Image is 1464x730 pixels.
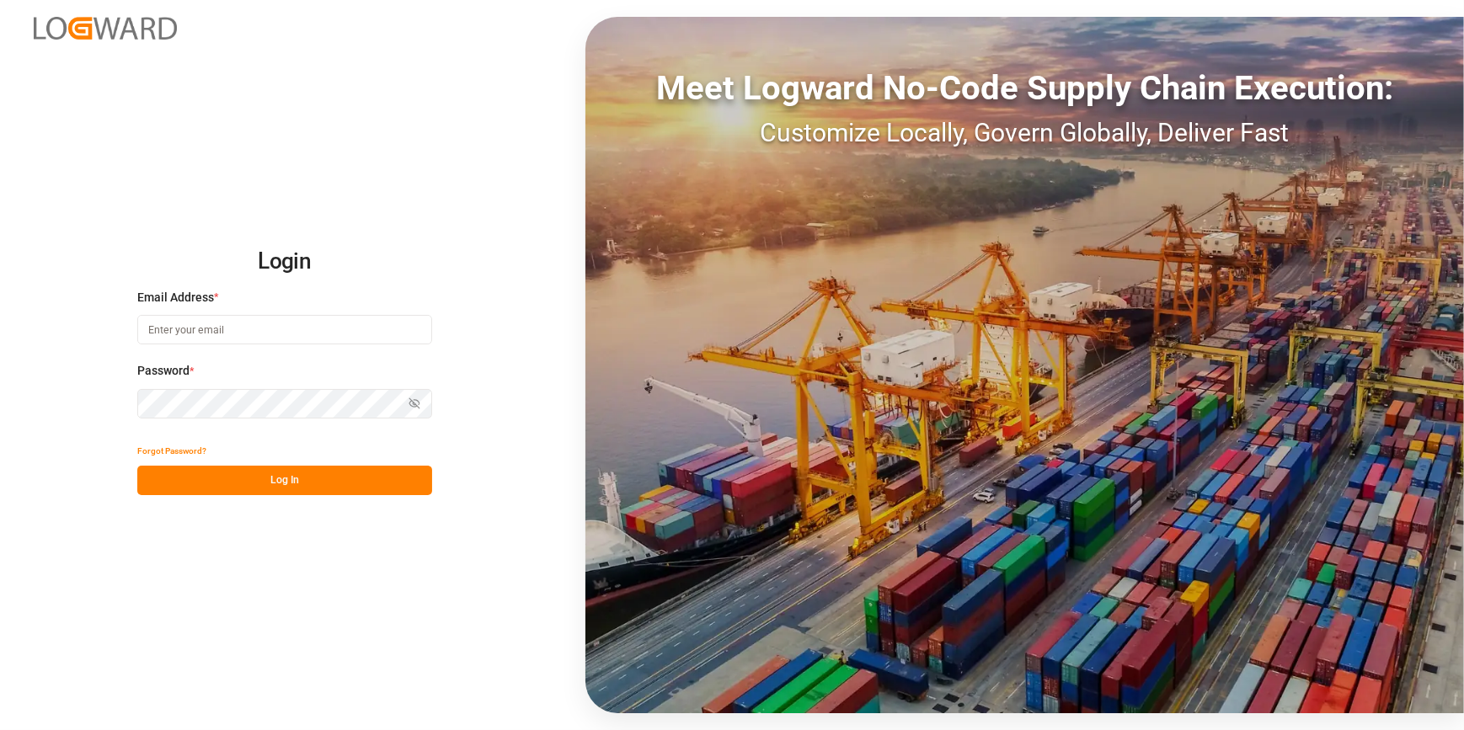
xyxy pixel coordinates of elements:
[34,17,177,40] img: Logward_new_orange.png
[137,436,206,466] button: Forgot Password?
[137,315,432,344] input: Enter your email
[137,362,190,380] span: Password
[137,235,432,289] h2: Login
[585,114,1464,152] div: Customize Locally, Govern Globally, Deliver Fast
[585,63,1464,114] div: Meet Logward No-Code Supply Chain Execution:
[137,466,432,495] button: Log In
[137,289,214,306] span: Email Address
